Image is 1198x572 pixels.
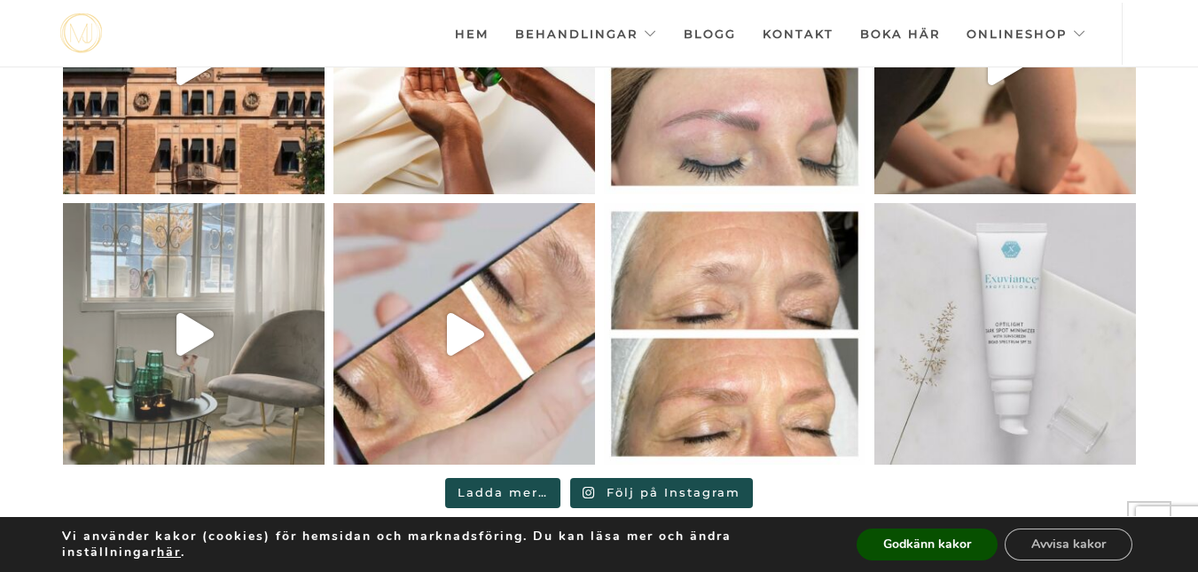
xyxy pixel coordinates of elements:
[176,313,214,356] svg: Play
[570,478,752,508] a: Instagram Följ på Instagram
[455,3,489,65] a: Hem
[447,313,484,356] svg: Play
[860,3,940,65] a: Boka här
[60,13,102,53] img: mjstudio
[62,529,817,560] p: Vi använder kakor (cookies) för hemsidan och marknadsföring. Du kan läsa mer och ändra inställnin...
[583,486,594,499] svg: Instagram
[967,3,1086,65] a: Onlineshop
[1005,529,1132,560] button: Avvisa kakor
[515,3,657,65] a: Behandlingar
[607,485,740,499] span: Följ på Instagram
[857,529,998,560] button: Godkänn kakor
[63,203,325,465] a: Play
[157,545,181,560] button: här
[684,3,736,65] a: Blogg
[458,485,548,499] span: Ladda mer…
[445,478,560,508] a: Ladda mer…
[60,13,102,53] a: mjstudio mjstudio mjstudio
[763,3,834,65] a: Kontakt
[333,203,595,465] a: Play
